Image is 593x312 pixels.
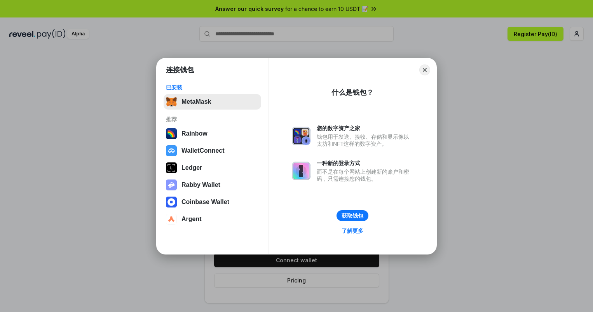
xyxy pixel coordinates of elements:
div: 而不是在每个网站上创建新的账户和密码，只需连接您的钱包。 [317,168,413,182]
div: Coinbase Wallet [181,199,229,206]
h1: 连接钱包 [166,65,194,75]
div: 推荐 [166,116,259,123]
button: Ledger [164,160,261,176]
div: Ledger [181,164,202,171]
div: 已安装 [166,84,259,91]
div: WalletConnect [181,147,225,154]
img: svg+xml,%3Csvg%20xmlns%3D%22http%3A%2F%2Fwww.w3.org%2F2000%2Fsvg%22%20fill%3D%22none%22%20viewBox... [292,127,310,145]
img: svg+xml,%3Csvg%20xmlns%3D%22http%3A%2F%2Fwww.w3.org%2F2000%2Fsvg%22%20fill%3D%22none%22%20viewBox... [292,162,310,180]
button: Rainbow [164,126,261,141]
a: 了解更多 [337,226,368,236]
img: svg+xml,%3Csvg%20xmlns%3D%22http%3A%2F%2Fwww.w3.org%2F2000%2Fsvg%22%20width%3D%2228%22%20height%3... [166,162,177,173]
button: 获取钱包 [337,210,368,221]
div: 一种新的登录方式 [317,160,413,167]
button: MetaMask [164,94,261,110]
img: svg+xml,%3Csvg%20width%3D%2228%22%20height%3D%2228%22%20viewBox%3D%220%200%2028%2028%22%20fill%3D... [166,214,177,225]
div: 您的数字资产之家 [317,125,413,132]
img: svg+xml,%3Csvg%20width%3D%2228%22%20height%3D%2228%22%20viewBox%3D%220%200%2028%2028%22%20fill%3D... [166,145,177,156]
div: MetaMask [181,98,211,105]
button: Close [419,64,430,75]
img: svg+xml,%3Csvg%20xmlns%3D%22http%3A%2F%2Fwww.w3.org%2F2000%2Fsvg%22%20fill%3D%22none%22%20viewBox... [166,180,177,190]
img: svg+xml,%3Csvg%20width%3D%22120%22%20height%3D%22120%22%20viewBox%3D%220%200%20120%20120%22%20fil... [166,128,177,139]
button: Coinbase Wallet [164,194,261,210]
div: 钱包用于发送、接收、存储和显示像以太坊和NFT这样的数字资产。 [317,133,413,147]
button: WalletConnect [164,143,261,159]
img: svg+xml,%3Csvg%20width%3D%2228%22%20height%3D%2228%22%20viewBox%3D%220%200%2028%2028%22%20fill%3D... [166,197,177,207]
div: Rabby Wallet [181,181,220,188]
div: 了解更多 [342,227,363,234]
div: 获取钱包 [342,212,363,219]
div: Argent [181,216,202,223]
div: 什么是钱包？ [331,88,373,97]
button: Argent [164,211,261,227]
div: Rainbow [181,130,208,137]
button: Rabby Wallet [164,177,261,193]
img: svg+xml,%3Csvg%20fill%3D%22none%22%20height%3D%2233%22%20viewBox%3D%220%200%2035%2033%22%20width%... [166,96,177,107]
